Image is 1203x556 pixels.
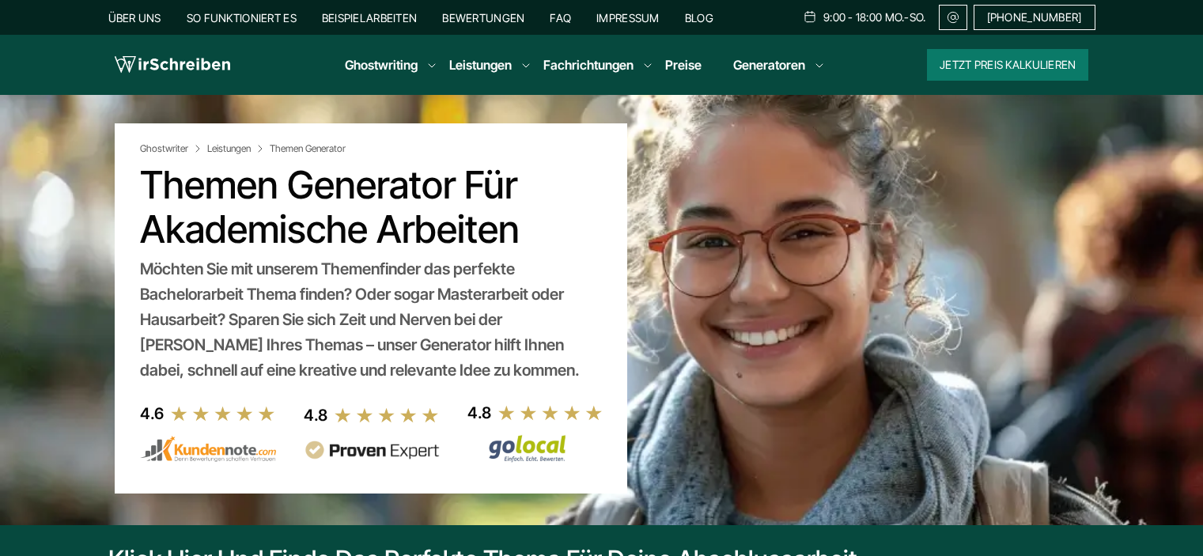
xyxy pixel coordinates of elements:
a: Ghostwriter [140,142,204,155]
img: stars [334,407,440,424]
a: Preise [665,57,702,73]
a: Leistungen [207,142,267,155]
div: 4.6 [140,401,164,426]
a: Ghostwriting [345,55,418,74]
a: Fachrichtungen [543,55,634,74]
span: 9:00 - 18:00 Mo.-So. [823,11,926,24]
a: Beispielarbeiten [322,11,417,25]
a: Über uns [108,11,161,25]
span: Themen Generator [270,142,346,155]
img: provenexpert reviews [304,441,440,460]
div: 4.8 [467,400,491,426]
a: Bewertungen [442,11,524,25]
a: So funktioniert es [187,11,297,25]
img: kundennote [140,436,276,463]
img: stars [170,405,276,422]
img: Email [946,11,960,24]
img: logo wirschreiben [115,53,230,77]
a: FAQ [550,11,571,25]
div: 4.8 [304,403,327,428]
img: stars [497,404,603,422]
a: [PHONE_NUMBER] [974,5,1095,30]
a: Blog [685,11,713,25]
img: Schedule [803,10,817,23]
div: Möchten Sie mit unserem Themenfinder das perfekte Bachelorarbeit Thema finden? Oder sogar Mastera... [140,256,602,383]
img: Wirschreiben Bewertungen [467,434,603,463]
span: [PHONE_NUMBER] [987,11,1082,24]
button: Jetzt Preis kalkulieren [927,49,1088,81]
a: Leistungen [449,55,512,74]
a: Impressum [596,11,660,25]
h1: Themen Generator für akademische Arbeiten [140,163,602,252]
a: Generatoren [733,55,805,74]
